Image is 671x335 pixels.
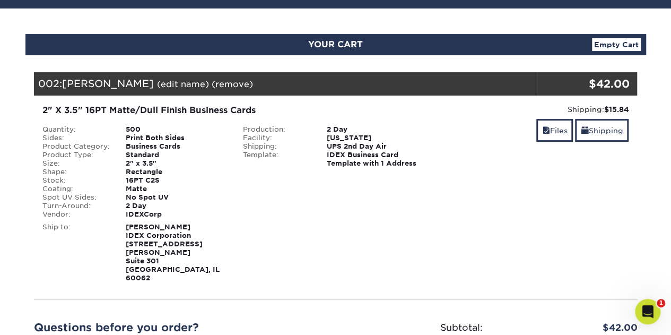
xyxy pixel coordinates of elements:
div: IDEX Business Card Template with 1 Address [319,151,436,168]
div: 2" x 3.5" [118,159,235,168]
div: Stock: [34,176,118,185]
span: files [542,126,550,135]
div: Product Category: [34,142,118,151]
div: [US_STATE] [319,134,436,142]
span: [PERSON_NAME] [62,78,154,89]
a: (remove) [212,79,253,89]
div: 002: [34,72,537,96]
div: Shipping: [444,104,629,115]
div: Ship to: [34,223,118,282]
div: Business Cards [118,142,235,151]
a: Files [536,119,573,142]
div: Standard [118,151,235,159]
iframe: Intercom live chat [635,299,660,324]
h2: Questions before you order? [34,321,328,334]
div: Shape: [34,168,118,176]
span: YOUR CART [308,39,363,49]
div: 500 [118,125,235,134]
div: Template: [235,151,319,168]
div: Facility: [235,134,319,142]
div: 2 Day [118,202,235,210]
div: Matte [118,185,235,193]
div: Production: [235,125,319,134]
div: $42.00 [537,76,630,92]
div: IDEXCorp [118,210,235,219]
div: UPS 2nd Day Air [319,142,436,151]
div: Coating: [34,185,118,193]
div: Subtotal: [336,321,491,335]
div: 2 Day [319,125,436,134]
div: Sides: [34,134,118,142]
a: (edit name) [157,79,209,89]
div: Size: [34,159,118,168]
div: No Spot UV [118,193,235,202]
div: Shipping: [235,142,319,151]
div: Print Both Sides [118,134,235,142]
div: 2" X 3.5" 16PT Matte/Dull Finish Business Cards [42,104,428,117]
div: $42.00 [491,321,646,335]
div: Rectangle [118,168,235,176]
span: shipping [581,126,588,135]
div: Vendor: [34,210,118,219]
div: Quantity: [34,125,118,134]
strong: [PERSON_NAME] IDEX Corporation [STREET_ADDRESS][PERSON_NAME] Suite 301 [GEOGRAPHIC_DATA], IL 60062 [126,223,220,282]
a: Empty Cart [592,38,641,51]
div: 16PT C2S [118,176,235,185]
div: Product Type: [34,151,118,159]
span: 1 [657,299,665,307]
a: Shipping [575,119,629,142]
div: Spot UV Sides: [34,193,118,202]
div: Turn-Around: [34,202,118,210]
strong: $15.84 [604,105,629,114]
